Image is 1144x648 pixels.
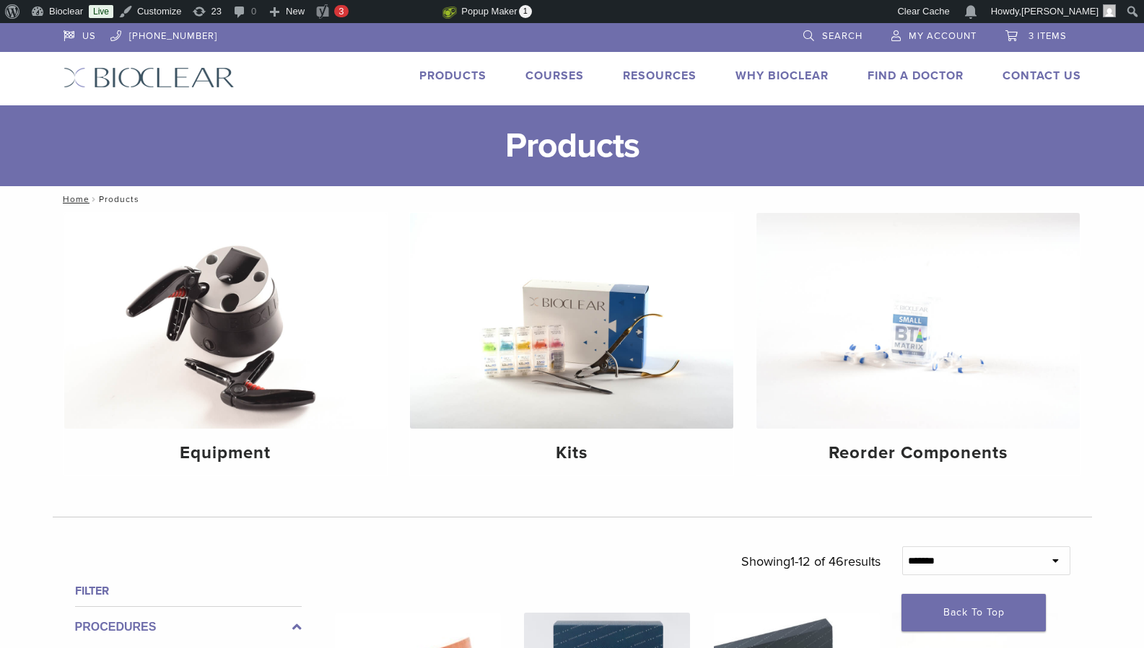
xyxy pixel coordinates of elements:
[525,69,584,83] a: Courses
[362,4,442,21] img: Views over 48 hours. Click for more Jetpack Stats.
[410,213,733,429] img: Kits
[339,6,344,17] span: 3
[1003,69,1081,83] a: Contact Us
[410,213,733,476] a: Kits
[803,23,863,45] a: Search
[519,5,532,18] span: 1
[53,186,1092,212] nav: Products
[64,213,388,476] a: Equipment
[756,213,1080,429] img: Reorder Components
[64,23,96,45] a: US
[1029,30,1067,42] span: 3 items
[891,23,977,45] a: My Account
[768,440,1068,466] h4: Reorder Components
[64,67,235,88] img: Bioclear
[790,553,844,569] span: 1-12 of 46
[422,440,722,466] h4: Kits
[89,196,99,203] span: /
[89,5,113,18] a: Live
[741,546,881,577] p: Showing results
[64,213,388,429] img: Equipment
[58,194,89,204] a: Home
[735,69,829,83] a: Why Bioclear
[75,618,302,636] label: Procedures
[76,440,376,466] h4: Equipment
[623,69,697,83] a: Resources
[822,30,863,42] span: Search
[110,23,217,45] a: [PHONE_NUMBER]
[1021,6,1099,17] span: [PERSON_NAME]
[868,69,964,83] a: Find A Doctor
[1005,23,1067,45] a: 3 items
[756,213,1080,476] a: Reorder Components
[75,582,302,600] h4: Filter
[909,30,977,42] span: My Account
[419,69,486,83] a: Products
[901,594,1046,631] a: Back To Top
